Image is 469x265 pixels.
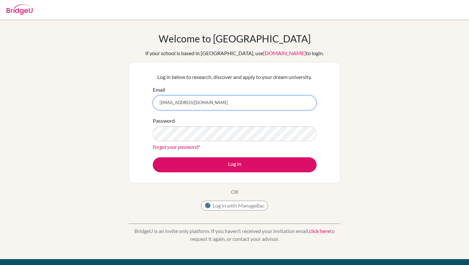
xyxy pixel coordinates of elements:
button: Log in [153,157,317,172]
a: click here [309,228,330,234]
a: [DOMAIN_NAME] [263,50,306,56]
button: Log in with ManageBac [201,201,268,210]
label: Password [153,117,175,125]
div: If your school is based in [GEOGRAPHIC_DATA], use to login. [145,49,324,57]
label: Email [153,86,165,94]
p: BridgeU is an invite only platform. If you haven’t received your invitation email, to request it ... [129,227,340,243]
h1: Welcome to [GEOGRAPHIC_DATA] [159,33,311,44]
img: Bridge-U [7,4,33,15]
a: Forgot your password? [153,144,200,150]
p: Log in below to research, discover and apply to your dream university. [153,73,317,81]
p: OR [231,188,238,196]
